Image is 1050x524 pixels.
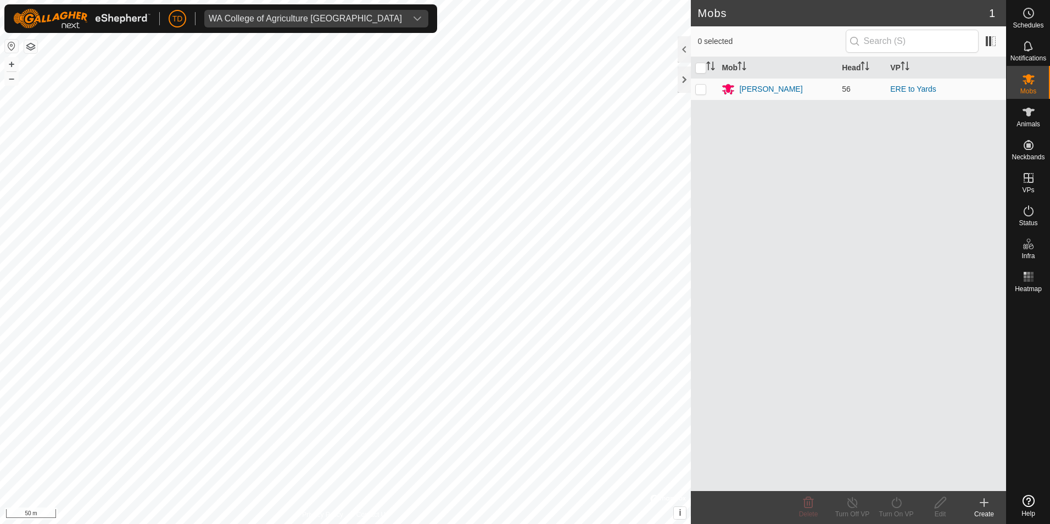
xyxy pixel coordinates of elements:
div: Turn On VP [874,509,918,519]
p-sorticon: Activate to sort [738,63,746,72]
span: Help [1021,510,1035,517]
a: Help [1007,490,1050,521]
button: Reset Map [5,40,18,53]
p-sorticon: Activate to sort [706,63,715,72]
p-sorticon: Activate to sort [901,63,909,72]
span: 56 [842,85,851,93]
a: Contact Us [356,510,389,520]
span: 0 selected [697,36,845,47]
span: i [679,508,681,517]
span: Delete [799,510,818,518]
span: Infra [1021,253,1035,259]
button: i [674,507,686,519]
span: Animals [1017,121,1040,127]
span: WA College of Agriculture Denmark [204,10,406,27]
p-sorticon: Activate to sort [861,63,869,72]
button: – [5,72,18,85]
span: Notifications [1010,55,1046,62]
div: Turn Off VP [830,509,874,519]
span: TD [172,13,183,25]
div: WA College of Agriculture [GEOGRAPHIC_DATA] [209,14,402,23]
span: Mobs [1020,88,1036,94]
div: [PERSON_NAME] [739,83,802,95]
div: Create [962,509,1006,519]
span: 1 [989,5,995,21]
a: Privacy Policy [302,510,343,520]
div: Edit [918,509,962,519]
img: Gallagher Logo [13,9,150,29]
span: Status [1019,220,1037,226]
span: Schedules [1013,22,1043,29]
h2: Mobs [697,7,988,20]
span: Neckbands [1012,154,1045,160]
th: VP [886,57,1006,79]
button: Map Layers [24,40,37,53]
input: Search (S) [846,30,979,53]
th: Head [837,57,886,79]
a: ERE to Yards [890,85,936,93]
span: VPs [1022,187,1034,193]
span: Heatmap [1015,286,1042,292]
button: + [5,58,18,71]
div: dropdown trigger [406,10,428,27]
th: Mob [717,57,837,79]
